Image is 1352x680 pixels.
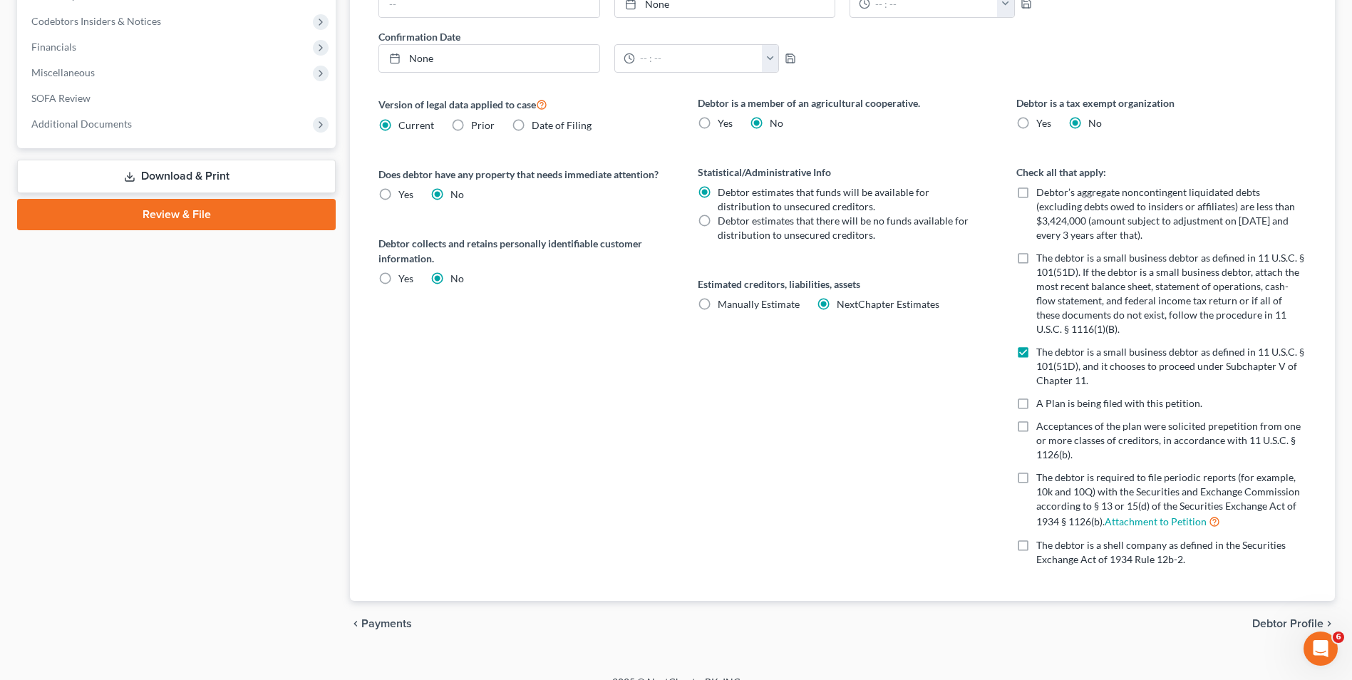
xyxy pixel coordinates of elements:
span: Payments [361,618,412,629]
i: chevron_left [350,618,361,629]
a: Review & File [17,199,336,230]
span: No [1088,117,1102,129]
span: Yes [398,188,413,200]
label: Debtor is a member of an agricultural cooperative. [698,96,988,110]
label: Version of legal data applied to case [378,96,669,113]
span: The debtor is a shell company as defined in the Securities Exchange Act of 1934 Rule 12b-2. [1036,539,1286,565]
span: No [450,272,464,284]
button: chevron_left Payments [350,618,412,629]
span: Codebtors Insiders & Notices [31,15,161,27]
label: Does debtor have any property that needs immediate attention? [378,167,669,182]
span: Date of Filing [532,119,592,131]
span: The debtor is a small business debtor as defined in 11 U.S.C. § 101(51D), and it chooses to proce... [1036,346,1304,386]
label: Confirmation Date [371,29,842,44]
button: Debtor Profile chevron_right [1252,618,1335,629]
a: SOFA Review [20,86,336,111]
span: SOFA Review [31,92,91,104]
label: Debtor collects and retains personally identifiable customer information. [378,236,669,266]
span: The debtor is a small business debtor as defined in 11 U.S.C. § 101(51D). If the debtor is a smal... [1036,252,1304,335]
span: No [770,117,783,129]
a: None [379,45,599,72]
span: Miscellaneous [31,66,95,78]
span: Manually Estimate [718,298,800,310]
span: Yes [718,117,733,129]
a: Attachment to Petition [1105,515,1207,527]
span: Debtor’s aggregate noncontingent liquidated debts (excluding debts owed to insiders or affiliates... [1036,186,1295,241]
iframe: Intercom live chat [1304,632,1338,666]
label: Statistical/Administrative Info [698,165,988,180]
span: Yes [1036,117,1051,129]
label: Estimated creditors, liabilities, assets [698,277,988,292]
span: Acceptances of the plan were solicited prepetition from one or more classes of creditors, in acco... [1036,420,1301,460]
label: Check all that apply: [1016,165,1306,180]
span: Financials [31,41,76,53]
span: 6 [1333,632,1344,643]
span: No [450,188,464,200]
span: Debtor estimates that funds will be available for distribution to unsecured creditors. [718,186,929,212]
a: Download & Print [17,160,336,193]
span: Prior [471,119,495,131]
label: Debtor is a tax exempt organization [1016,96,1306,110]
span: Debtor Profile [1252,618,1323,629]
span: Yes [398,272,413,284]
i: chevron_right [1323,618,1335,629]
span: Debtor estimates that there will be no funds available for distribution to unsecured creditors. [718,215,969,241]
span: Additional Documents [31,118,132,130]
span: Current [398,119,434,131]
span: A Plan is being filed with this petition. [1036,397,1202,409]
span: NextChapter Estimates [837,298,939,310]
input: -- : -- [635,45,763,72]
span: The debtor is required to file periodic reports (for example, 10k and 10Q) with the Securities an... [1036,471,1300,527]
